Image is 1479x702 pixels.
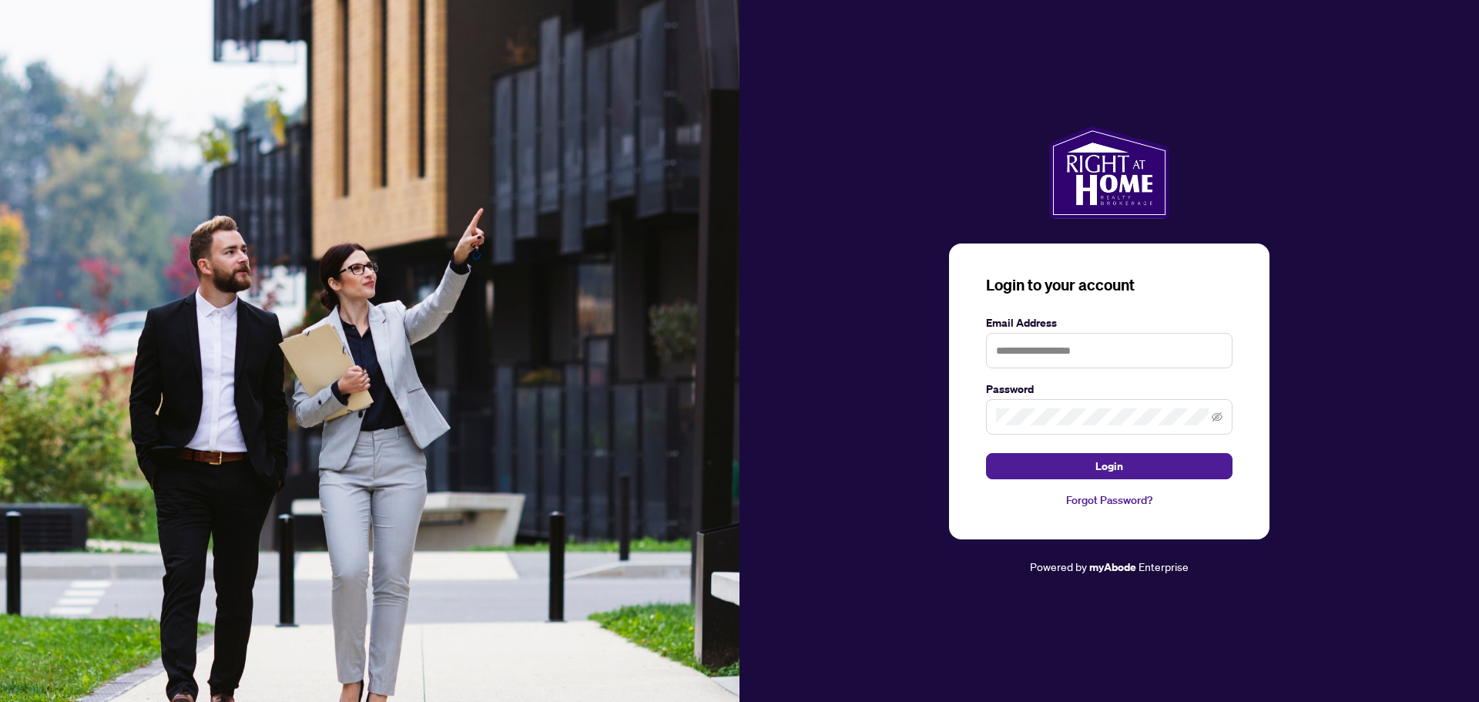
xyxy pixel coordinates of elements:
a: myAbode [1089,559,1136,576]
button: Login [986,453,1232,479]
label: Email Address [986,314,1232,331]
span: Powered by [1030,559,1087,573]
span: Enterprise [1139,559,1189,573]
h3: Login to your account [986,274,1232,296]
span: eye-invisible [1212,411,1222,422]
img: ma-logo [1049,126,1169,219]
a: Forgot Password? [986,492,1232,509]
span: Login [1095,454,1123,479]
label: Password [986,381,1232,398]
